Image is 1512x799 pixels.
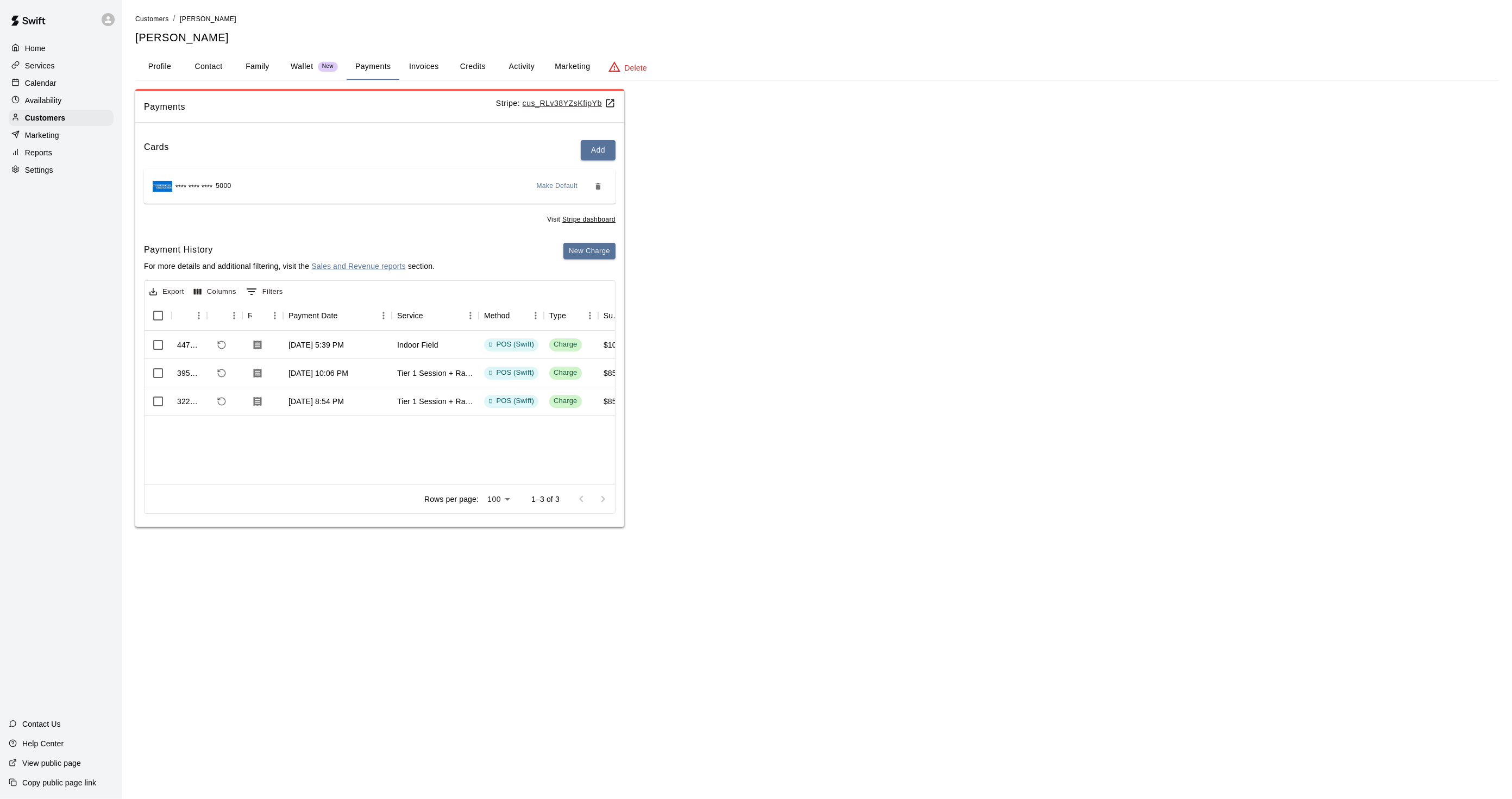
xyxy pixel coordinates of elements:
[347,54,399,80] button: Payments
[248,363,267,383] button: Download Receipt
[177,396,202,407] div: 322205
[338,308,353,323] button: Sort
[252,308,267,323] button: Sort
[604,396,628,407] div: $85.00
[173,13,175,24] li: /
[212,392,231,411] span: Refund payment
[25,130,59,141] p: Marketing
[604,368,628,379] div: $85.00
[488,339,534,350] div: POS (Swift)
[448,54,497,80] button: Credits
[549,300,566,331] div: Type
[9,144,114,161] a: Reports
[562,216,616,223] a: Stripe dashboard
[248,335,267,355] button: Download Receipt
[462,307,479,324] button: Menu
[22,777,96,788] p: Copy public page link
[554,396,578,406] div: Charge
[9,40,114,56] a: Home
[191,307,207,324] button: Menu
[523,99,616,108] a: cus_RLv38YZsKfipYb
[9,127,114,143] a: Marketing
[135,14,169,23] a: Customers
[288,300,338,331] div: Payment Date
[9,92,114,109] a: Availability
[144,100,496,114] span: Payments
[9,58,114,74] a: Services
[25,147,52,158] p: Reports
[216,181,231,192] span: 5000
[392,300,479,331] div: Service
[25,78,57,89] p: Calendar
[226,307,242,324] button: Menu
[212,336,231,354] span: Refund payment
[9,162,114,178] div: Settings
[242,300,283,331] div: Receipt
[22,719,61,729] p: Contact Us
[22,758,81,769] p: View public page
[566,308,581,323] button: Sort
[589,178,607,195] button: Remove
[604,339,632,350] div: $100.00
[248,300,252,331] div: Receipt
[318,63,338,70] span: New
[233,54,282,80] button: Family
[25,43,46,54] p: Home
[177,339,202,350] div: 447366
[582,307,598,324] button: Menu
[22,738,64,749] p: Help Center
[497,54,546,80] button: Activity
[397,300,423,331] div: Service
[311,262,405,270] a: Sales and Revenue reports
[212,308,228,323] button: Sort
[288,368,348,379] div: Jan 24, 2025, 10:06 PM
[399,54,448,80] button: Invoices
[625,62,647,73] p: Delete
[135,13,1499,25] nav: breadcrumb
[375,307,392,324] button: Menu
[177,368,202,379] div: 395892
[532,178,582,195] button: Make Default
[25,60,55,71] p: Services
[397,339,438,350] div: Indoor Field
[528,307,544,324] button: Menu
[288,339,344,350] div: Feb 20, 2025, 5:39 PM
[207,300,242,331] div: Refund
[563,243,616,260] button: New Charge
[288,396,344,407] div: Dec 6, 2024, 8:54 PM
[144,243,435,257] h6: Payment History
[135,30,1499,45] h5: [PERSON_NAME]
[144,261,435,272] p: For more details and additional filtering, visit the section.
[423,308,438,323] button: Sort
[135,54,184,80] button: Profile
[25,95,62,106] p: Availability
[180,15,236,23] span: [PERSON_NAME]
[424,494,479,505] p: Rows per page:
[243,283,286,300] button: Show filters
[177,308,192,323] button: Sort
[9,110,114,126] a: Customers
[291,61,313,72] p: Wallet
[147,284,187,300] button: Export
[9,75,114,91] div: Calendar
[537,181,578,192] span: Make Default
[479,300,544,331] div: Method
[488,396,534,406] div: POS (Swift)
[144,140,169,160] h6: Cards
[546,54,599,80] button: Marketing
[604,300,621,331] div: Subtotal
[397,396,473,407] div: Tier 1 Session + Rapsodo
[531,494,560,505] p: 1–3 of 3
[554,339,578,350] div: Charge
[153,181,172,192] img: Credit card brand logo
[397,368,473,379] div: Tier 1 Session + Rapsodo
[25,165,53,175] p: Settings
